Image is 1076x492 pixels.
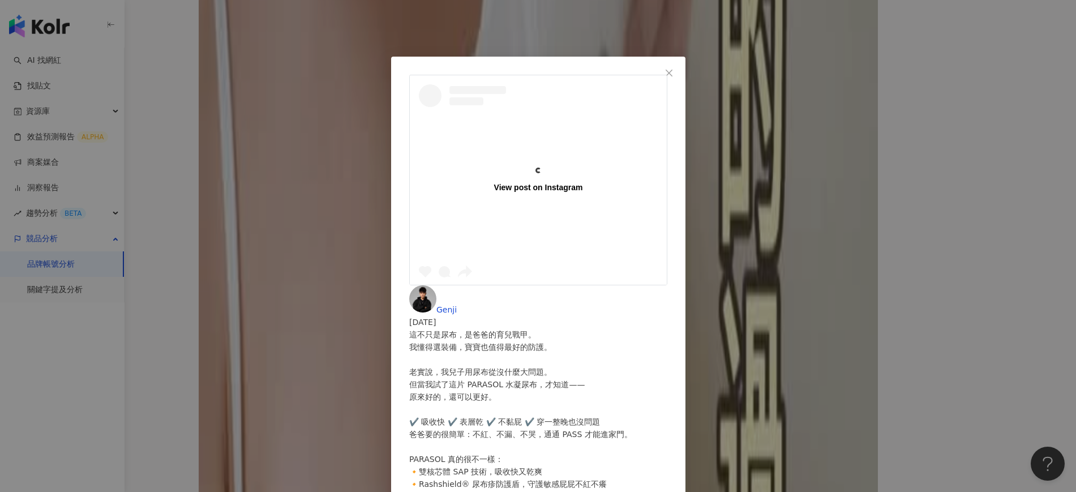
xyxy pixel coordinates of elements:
button: Close [658,62,680,84]
img: KOL Avatar [409,285,436,313]
div: [DATE] [409,316,667,328]
a: View post on Instagram [410,75,667,285]
span: Genji [436,305,457,314]
div: View post on Instagram [494,182,582,192]
a: KOL AvatarGenji [409,305,457,314]
span: close [665,69,674,78]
